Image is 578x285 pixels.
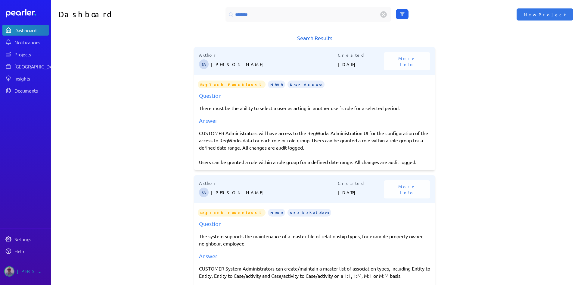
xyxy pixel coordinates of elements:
[199,91,430,100] div: Question
[199,116,430,125] div: Answer
[4,266,14,277] img: Jason Riches
[199,52,338,58] p: Author
[268,81,285,88] span: NRAR
[2,37,49,48] a: Notifications
[211,186,338,198] p: [PERSON_NAME]
[14,75,48,81] div: Insights
[2,61,49,72] a: [GEOGRAPHIC_DATA]
[199,59,209,69] span: Steve Ackermann
[2,85,49,96] a: Documents
[2,49,49,60] a: Projects
[524,11,566,17] span: New Project
[199,180,338,186] p: Author
[2,234,49,245] a: Settings
[14,87,48,93] div: Documents
[14,63,59,69] div: [GEOGRAPHIC_DATA]
[211,58,338,70] p: [PERSON_NAME]
[268,209,285,217] span: NRAR
[384,52,430,70] button: More Info
[198,209,266,217] span: RegTech Functional
[517,8,573,21] button: New Project
[2,73,49,84] a: Insights
[14,236,48,242] div: Settings
[199,252,430,260] div: Answer
[338,180,384,186] p: Created
[2,25,49,36] a: Dashboard
[391,183,423,195] span: More Info
[17,266,47,277] div: [PERSON_NAME]
[58,7,183,22] h1: Dashboard
[2,264,49,279] a: Jason Riches's photo[PERSON_NAME]
[199,233,430,247] p: The system supports the maintenance of a master file of relationship types, for example property ...
[199,129,430,166] div: CUSTOMER Administrators will have access to the RegWorks Administration UI for the configuration ...
[14,51,48,57] div: Projects
[198,81,266,88] span: RegTech Functional
[194,34,435,42] h1: Search Results
[391,55,423,67] span: More Info
[287,81,325,88] span: User Access
[199,220,430,228] div: Question
[338,52,384,58] p: Created
[14,27,48,33] div: Dashboard
[199,188,209,197] span: Steve Ackermann
[384,180,430,198] button: More Info
[2,246,49,257] a: Help
[14,248,48,254] div: Help
[199,104,430,112] p: There must be the ability to select a user as acting in another user's role for a selected period.
[14,39,48,45] div: Notifications
[6,9,49,17] a: Dashboard
[287,209,331,217] span: Stakeholders
[338,58,384,70] p: [DATE]
[338,186,384,198] p: [DATE]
